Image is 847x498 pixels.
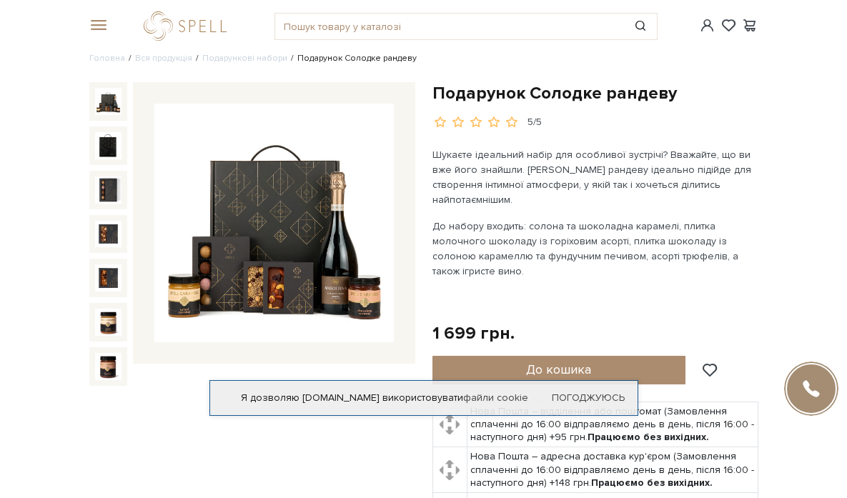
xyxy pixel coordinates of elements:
[463,392,528,404] a: файли cookie
[552,392,625,404] a: Погоджуюсь
[526,362,591,377] span: До кошика
[135,53,192,64] a: Вся продукція
[210,392,638,404] div: Я дозволяю [DOMAIN_NAME] використовувати
[95,132,122,159] img: Подарунок Солодке рандеву
[275,14,624,39] input: Пошук товару у каталозі
[432,219,758,279] p: До набору входить: солона та шоколадна карамелі, плитка молочного шоколаду із горіховим асорті, п...
[154,104,393,342] img: Подарунок Солодке рандеву
[95,353,122,380] img: Подарунок Солодке рандеву
[432,147,758,207] p: Шукаєте ідеальний набір для особливої зустрічі? Вважайте, що ви вже його знайшли. [PERSON_NAME] р...
[467,447,758,493] td: Нова Пошта – адресна доставка кур'єром (Замовлення сплаченні до 16:00 відправляємо день в день, п...
[432,82,758,104] h1: Подарунок Солодке рандеву
[432,356,686,384] button: До кошика
[95,176,122,204] img: Подарунок Солодке рандеву
[95,264,122,292] img: Подарунок Солодке рандеву
[624,14,657,39] button: Пошук товару у каталозі
[467,402,758,447] td: Нова Пошта – відділення або поштомат (Замовлення сплаченні до 16:00 відправляємо день в день, піс...
[202,53,287,64] a: Подарункові набори
[591,477,713,489] b: Працюємо без вихідних.
[144,11,233,41] a: logo
[95,221,122,248] img: Подарунок Солодке рандеву
[432,322,515,344] div: 1 699 грн.
[89,53,125,64] a: Головна
[95,309,122,336] img: Подарунок Солодке рандеву
[588,431,709,443] b: Працюємо без вихідних.
[95,88,122,115] img: Подарунок Солодке рандеву
[287,52,417,65] li: Подарунок Солодке рандеву
[527,116,542,129] div: 5/5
